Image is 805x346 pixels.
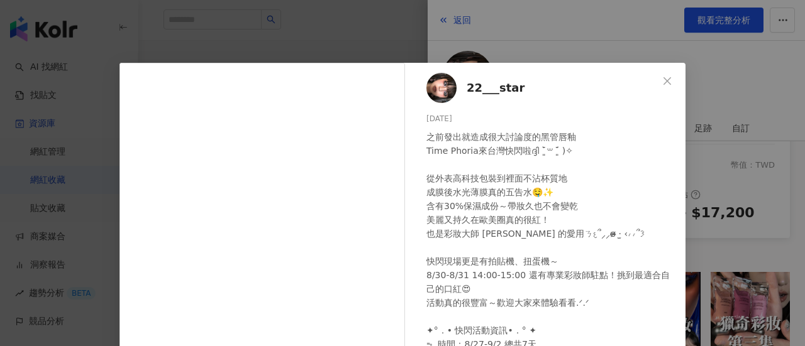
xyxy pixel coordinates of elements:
a: KOL Avatar22___star [426,73,658,103]
span: 22___star [467,79,525,97]
img: KOL Avatar [426,73,457,103]
button: Close [655,68,680,94]
span: close [662,76,672,86]
div: [DATE] [426,113,675,125]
